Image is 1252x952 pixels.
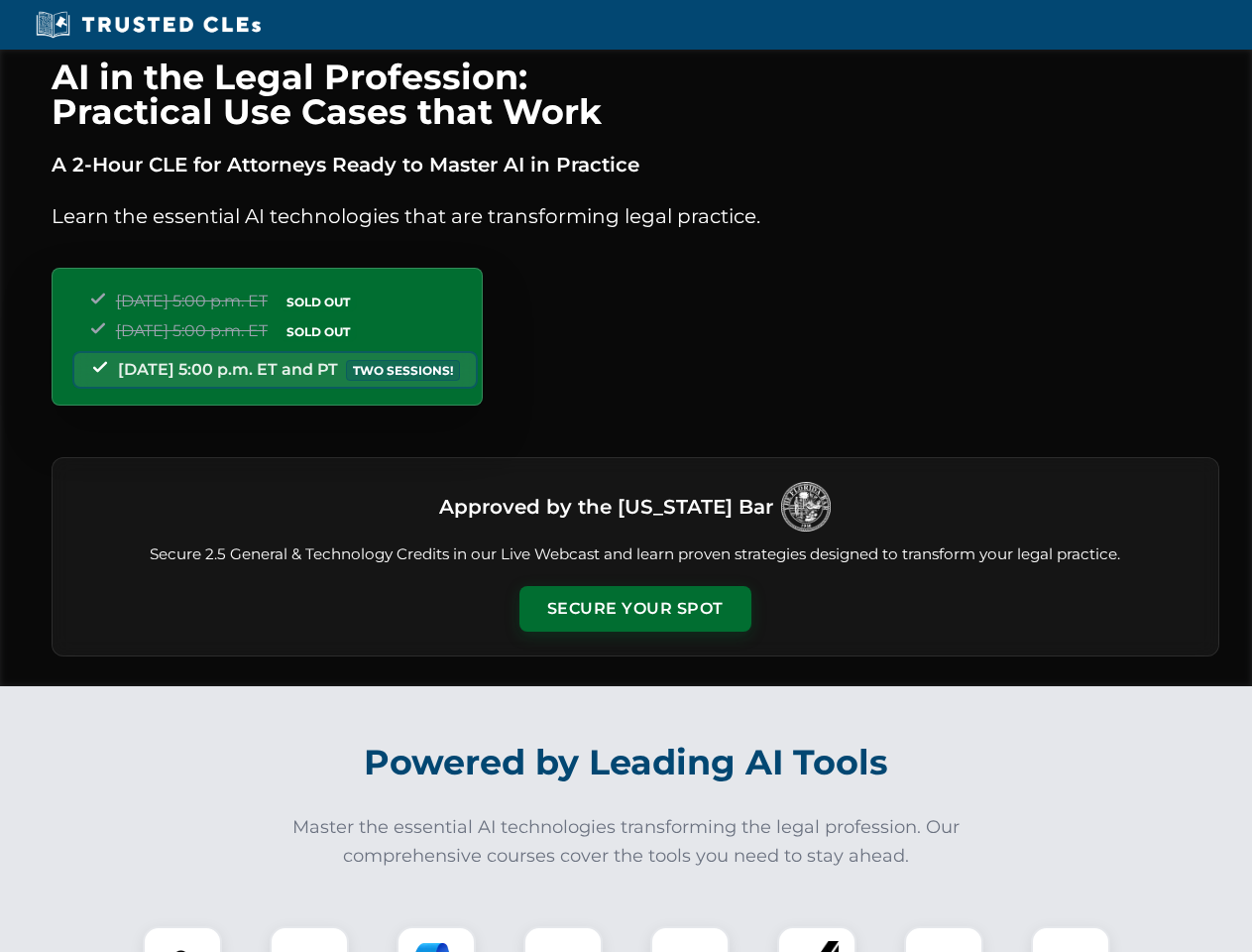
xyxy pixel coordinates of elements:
img: Trusted CLEs [30,10,267,40]
p: Master the essential AI technologies transforming the legal profession. Our comprehensive courses... [280,813,973,871]
img: Logo [781,482,831,532]
h3: Approved by the [US_STATE] Bar [439,489,773,525]
span: [DATE] 5:00 p.m. ET [116,292,268,310]
p: A 2-Hour CLE for Attorneys Ready to Master AI in Practice [52,149,1219,180]
h1: AI in the Legal Profession: Practical Use Cases that Work [52,59,1219,129]
span: [DATE] 5:00 p.m. ET [116,321,268,340]
span: SOLD OUT [280,321,357,342]
span: SOLD OUT [280,292,357,312]
h2: Powered by Leading AI Tools [77,728,1176,797]
button: Secure Your Spot [519,586,751,632]
p: Secure 2.5 General & Technology Credits in our Live Webcast and learn proven strategies designed ... [76,543,1195,566]
p: Learn the essential AI technologies that are transforming legal practice. [52,200,1219,232]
